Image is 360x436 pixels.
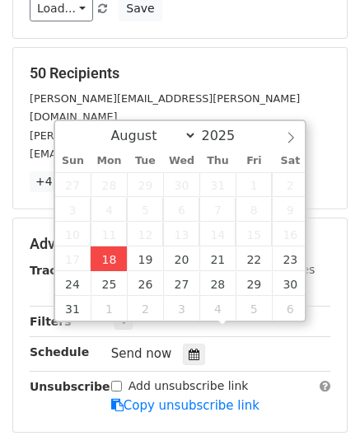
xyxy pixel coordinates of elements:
[236,296,272,321] span: September 5, 2025
[163,197,199,222] span: August 6, 2025
[30,171,99,192] a: +47 more
[163,156,199,166] span: Wed
[30,380,110,393] strong: Unsubscribe
[163,296,199,321] span: September 3, 2025
[272,271,308,296] span: August 30, 2025
[199,296,236,321] span: September 4, 2025
[272,246,308,271] span: August 23, 2025
[272,156,308,166] span: Sat
[55,296,91,321] span: August 31, 2025
[55,197,91,222] span: August 3, 2025
[272,222,308,246] span: August 16, 2025
[30,148,301,160] small: [EMAIL_ADDRESS][PERSON_NAME][DOMAIN_NAME]
[30,264,85,277] strong: Tracking
[127,172,163,197] span: July 29, 2025
[91,172,127,197] span: July 28, 2025
[236,156,272,166] span: Fri
[163,246,199,271] span: August 20, 2025
[272,172,308,197] span: August 2, 2025
[129,377,249,395] label: Add unsubscribe link
[111,398,259,413] a: Copy unsubscribe link
[163,271,199,296] span: August 27, 2025
[199,246,236,271] span: August 21, 2025
[30,64,330,82] h5: 50 Recipients
[272,296,308,321] span: September 6, 2025
[272,197,308,222] span: August 9, 2025
[199,271,236,296] span: August 28, 2025
[236,172,272,197] span: August 1, 2025
[91,271,127,296] span: August 25, 2025
[55,271,91,296] span: August 24, 2025
[55,246,91,271] span: August 17, 2025
[199,197,236,222] span: August 7, 2025
[236,246,272,271] span: August 22, 2025
[55,156,91,166] span: Sun
[91,246,127,271] span: August 18, 2025
[127,156,163,166] span: Tue
[91,296,127,321] span: September 1, 2025
[30,345,89,359] strong: Schedule
[55,172,91,197] span: July 27, 2025
[127,296,163,321] span: September 2, 2025
[236,271,272,296] span: August 29, 2025
[111,346,172,361] span: Send now
[197,128,256,143] input: Year
[127,246,163,271] span: August 19, 2025
[55,222,91,246] span: August 10, 2025
[91,156,127,166] span: Mon
[91,197,127,222] span: August 4, 2025
[91,222,127,246] span: August 11, 2025
[278,357,360,436] iframe: Chat Widget
[127,197,163,222] span: August 5, 2025
[163,172,199,197] span: July 30, 2025
[30,129,301,142] small: [PERSON_NAME][EMAIL_ADDRESS][DOMAIN_NAME]
[127,271,163,296] span: August 26, 2025
[30,315,72,328] strong: Filters
[163,222,199,246] span: August 13, 2025
[30,92,300,124] small: [PERSON_NAME][EMAIL_ADDRESS][PERSON_NAME][DOMAIN_NAME]
[199,156,236,166] span: Thu
[30,235,330,253] h5: Advanced
[236,197,272,222] span: August 8, 2025
[199,222,236,246] span: August 14, 2025
[127,222,163,246] span: August 12, 2025
[236,222,272,246] span: August 15, 2025
[199,172,236,197] span: July 31, 2025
